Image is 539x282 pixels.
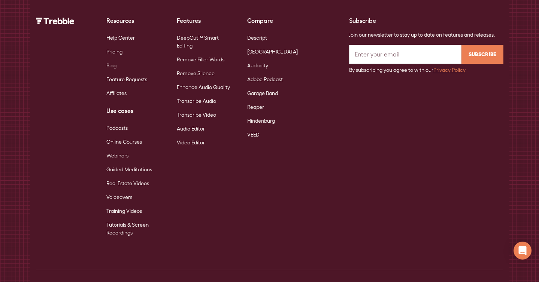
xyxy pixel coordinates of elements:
div: Join our newsletter to stay up to date on features and releases. [349,31,503,39]
a: [GEOGRAPHIC_DATA] [247,45,298,59]
a: Help Center [106,31,135,45]
div: Resources [106,16,165,25]
a: Podcasts [106,121,128,135]
a: Enhance Audio Quality [177,80,230,94]
div: Use cases [106,106,165,115]
a: Remove Filler Words [177,53,224,67]
a: Tutorials & Screen Recordings [106,218,165,240]
a: Real Estate Videos [106,177,149,190]
a: Feature Requests [106,73,147,86]
a: Video Editor [177,136,205,150]
a: Transcribe Video [177,108,216,122]
a: Guided Meditations [106,163,152,177]
a: Webinars [106,149,128,163]
a: DeepCut™ Smart Editing [177,31,235,53]
a: Hindenburg [247,114,275,128]
a: Remove Silence [177,67,215,80]
a: Voiceovers [106,190,132,204]
img: Trebble Logo - AI Podcast Editor [36,18,75,24]
a: Descript [247,31,267,45]
a: Adobe Podcast [247,73,283,86]
div: Open Intercom Messenger [514,242,532,260]
a: Online Courses [106,135,142,149]
a: Affiliates [106,86,127,100]
div: By subscribing you agree to with our [349,66,503,74]
div: Subscribe [349,16,503,25]
input: Subscribe [461,45,503,64]
a: Training Videos [106,204,142,218]
a: VEED [247,128,260,142]
input: Enter your email [349,45,461,64]
a: Pricing [106,45,122,59]
a: Audacity [247,59,268,73]
a: Reaper [247,100,264,114]
a: Audio Editor [177,122,205,136]
a: Blog [106,59,116,73]
a: Transcribe Audio [177,94,216,108]
form: Email Form [349,45,503,74]
div: Features [177,16,235,25]
a: Privacy Policy [433,67,466,73]
a: Garage Band [247,86,278,100]
div: Compare [247,16,306,25]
